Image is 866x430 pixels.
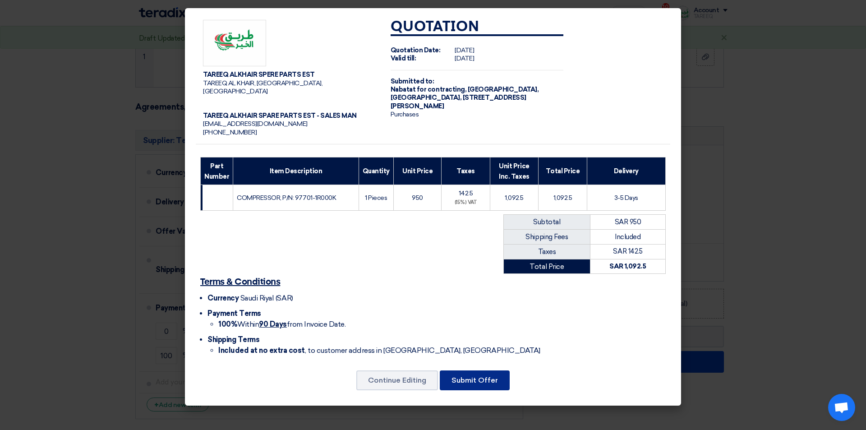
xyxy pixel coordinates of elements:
font: Terms & Conditions [200,277,280,287]
font: TAREEQ ALKHAIR SPERE PARTS EST [203,71,315,79]
font: Total Price [546,167,580,175]
font: (15%) VAT [455,199,477,205]
font: Saudi Riyal (SAR) [240,294,293,302]
font: , to customer address in [GEOGRAPHIC_DATA], [GEOGRAPHIC_DATA] [305,346,540,355]
font: Continue Editing [368,376,426,384]
font: COMPRESSOR, P/N: 97701-1R000K [237,194,336,202]
a: Open chat [828,394,855,421]
font: Payment Terms [207,309,261,318]
font: Unit Price [402,167,433,175]
font: Shipping Terms [207,335,259,344]
font: Submit Offer [451,376,498,384]
font: Subtotal [533,218,560,226]
font: SAR 142.5 [613,247,642,255]
font: TAREEQ AL KHAIR, [GEOGRAPHIC_DATA], [GEOGRAPHIC_DATA] [203,79,322,95]
font: Total Price [530,263,564,271]
font: Within [237,320,259,328]
font: Part Number [204,162,229,180]
font: Quotation Date: [391,46,441,54]
font: 100% [218,320,237,328]
font: Item Description [270,167,322,175]
font: [GEOGRAPHIC_DATA], [GEOGRAPHIC_DATA], [STREET_ADDRESS] [391,86,539,102]
font: Taxes [456,167,475,175]
font: [DATE] [455,46,474,54]
font: Currency [207,294,239,302]
font: [PERSON_NAME] [391,102,444,110]
img: Company Logo [203,20,266,67]
font: Quantity [363,167,390,175]
font: 142.5 [459,190,473,197]
font: from Invoice Date. [287,320,345,328]
font: 950 [412,194,423,202]
font: [EMAIL_ADDRESS][DOMAIN_NAME] [203,120,308,128]
button: Submit Offer [440,370,510,390]
font: Taxes [538,248,556,256]
font: Delivery [614,167,639,175]
button: Continue Editing [356,370,438,390]
font: 3-5 Days [614,194,638,202]
font: Nabatat for contracting, [391,86,466,93]
font: [DATE] [455,55,474,62]
font: Quotation [391,20,479,34]
font: SAR 1,092.5 [609,262,646,270]
font: 90 Days [259,320,287,328]
font: Purchases [391,111,419,118]
font: Included [615,233,640,241]
font: 1 Pieces [365,194,387,202]
font: 1,092.5 [553,194,572,202]
font: 1,092.5 [505,194,524,202]
font: TAREEQ ALKHAIR SPARE PARTS EST - SALES MAN [203,112,357,120]
font: SAR 950 [615,218,641,226]
font: Valid till: [391,55,416,62]
font: [PHONE_NUMBER] [203,129,257,136]
font: Included at no extra cost [218,346,305,355]
font: Unit Price Inc. Taxes [499,162,529,180]
font: Shipping Fees [525,233,568,241]
font: Submitted to: [391,78,434,85]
